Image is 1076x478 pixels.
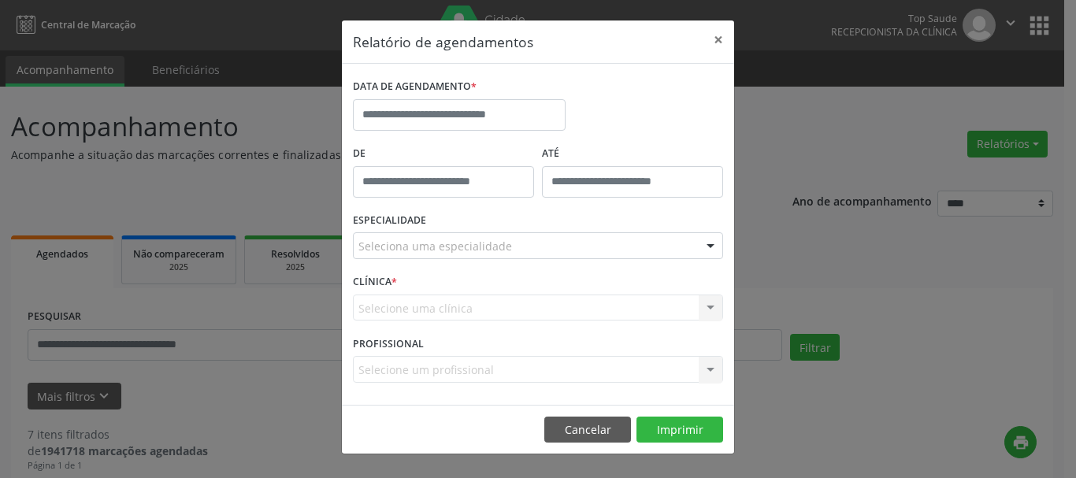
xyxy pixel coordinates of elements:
h5: Relatório de agendamentos [353,31,533,52]
label: ATÉ [542,142,723,166]
button: Imprimir [636,417,723,443]
label: De [353,142,534,166]
label: ESPECIALIDADE [353,209,426,233]
button: Cancelar [544,417,631,443]
label: DATA DE AGENDAMENTO [353,75,477,99]
label: CLÍNICA [353,270,397,295]
span: Seleciona uma especialidade [358,238,512,254]
label: PROFISSIONAL [353,332,424,356]
button: Close [703,20,734,59]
